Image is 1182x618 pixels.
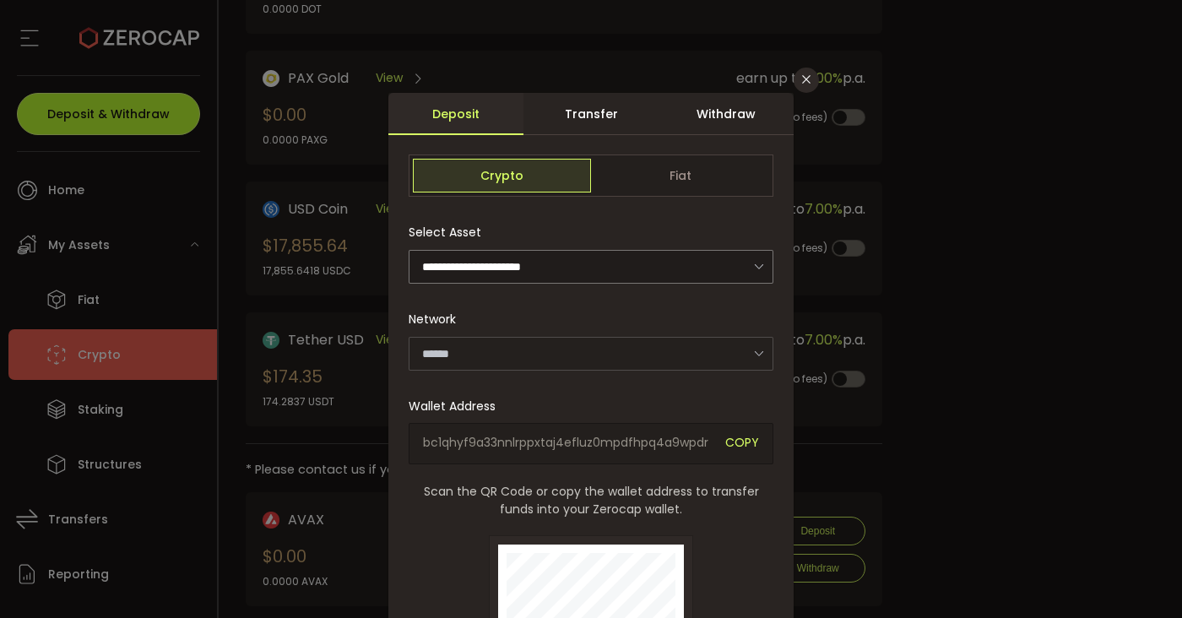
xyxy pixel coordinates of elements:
label: Network [409,311,466,328]
span: Scan the QR Code or copy the wallet address to transfer funds into your Zerocap wallet. [409,483,773,518]
span: bc1qhyf9a33nnlrppxtaj4efluz0mpdfhpq4a9wpdr [423,434,713,453]
div: Transfer [523,93,659,135]
label: Select Asset [409,224,491,241]
div: Deposit [388,93,523,135]
span: Crypto [413,159,591,192]
button: Close [794,68,819,93]
div: Withdraw [659,93,794,135]
span: Fiat [591,159,769,192]
iframe: Chat Widget [1098,537,1182,618]
span: COPY [725,434,759,453]
label: Wallet Address [409,398,506,415]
